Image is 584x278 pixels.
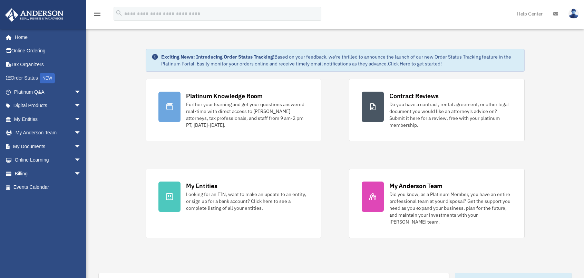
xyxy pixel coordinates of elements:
span: arrow_drop_down [74,85,88,99]
span: arrow_drop_down [74,99,88,113]
a: Events Calendar [5,181,91,194]
a: My Anderson Team Did you know, as a Platinum Member, you have an entire professional team at your... [349,169,525,238]
div: Do you have a contract, rental agreement, or other legal document you would like an attorney's ad... [389,101,512,128]
a: My Documentsarrow_drop_down [5,140,91,153]
a: My Anderson Teamarrow_drop_down [5,126,91,140]
div: Further your learning and get your questions answered real-time with direct access to [PERSON_NAM... [186,101,309,128]
div: Platinum Knowledge Room [186,92,263,100]
span: arrow_drop_down [74,140,88,154]
a: My Entities Looking for an EIN, want to make an update to an entity, or sign up for a bank accoun... [146,169,321,238]
a: Online Learningarrow_drop_down [5,153,91,167]
a: Platinum Q&Aarrow_drop_down [5,85,91,99]
a: Online Ordering [5,44,91,58]
span: arrow_drop_down [74,167,88,181]
a: menu [93,12,101,18]
div: Contract Reviews [389,92,439,100]
a: Click Here to get started! [388,61,442,67]
span: arrow_drop_down [74,153,88,167]
img: Anderson Advisors Platinum Portal [3,8,66,22]
a: Home [5,30,88,44]
strong: Exciting News: Introducing Order Status Tracking! [161,54,274,60]
a: Platinum Knowledge Room Further your learning and get your questions answered real-time with dire... [146,79,321,141]
i: menu [93,10,101,18]
div: Based on your feedback, we're thrilled to announce the launch of our new Order Status Tracking fe... [161,53,519,67]
a: Digital Productsarrow_drop_down [5,99,91,113]
a: Order StatusNEW [5,71,91,85]
a: My Entitiesarrow_drop_down [5,112,91,126]
img: User Pic [568,9,579,19]
i: search [115,9,123,17]
a: Billingarrow_drop_down [5,167,91,181]
a: Contract Reviews Do you have a contract, rental agreement, or other legal document you would like... [349,79,525,141]
a: Tax Organizers [5,58,91,71]
span: arrow_drop_down [74,112,88,126]
div: My Anderson Team [389,182,442,190]
div: My Entities [186,182,217,190]
div: Did you know, as a Platinum Member, you have an entire professional team at your disposal? Get th... [389,191,512,225]
div: NEW [40,73,55,83]
div: Looking for an EIN, want to make an update to an entity, or sign up for a bank account? Click her... [186,191,309,212]
span: arrow_drop_down [74,126,88,140]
